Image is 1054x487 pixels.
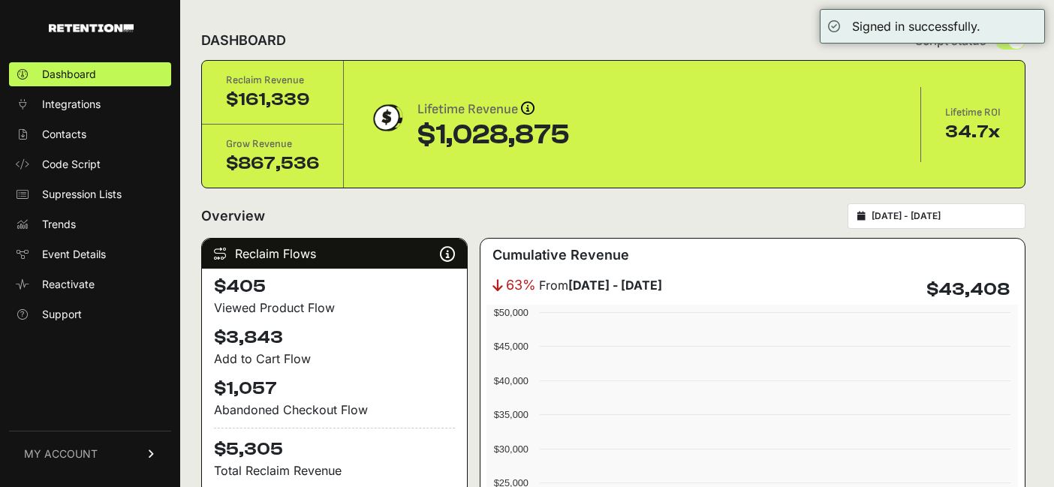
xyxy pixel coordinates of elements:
text: $40,000 [494,375,529,386]
div: 34.7x [945,120,1001,144]
a: MY ACCOUNT [9,431,171,476]
h4: $3,843 [214,326,455,350]
div: $161,339 [226,88,319,112]
span: Dashboard [42,67,96,82]
div: Lifetime ROI [945,105,1001,120]
span: Trends [42,217,76,232]
h2: DASHBOARD [201,30,286,51]
span: Code Script [42,157,101,172]
a: Support [9,302,171,326]
a: Event Details [9,242,171,266]
div: Lifetime Revenue [417,99,570,120]
a: Dashboard [9,62,171,86]
text: $35,000 [494,409,529,420]
span: Integrations [42,97,101,112]
strong: [DATE] - [DATE] [568,278,662,293]
div: Reclaim Revenue [226,73,319,88]
text: $50,000 [494,307,529,318]
div: Abandoned Checkout Flow [214,401,455,419]
h4: $405 [214,275,455,299]
a: Contacts [9,122,171,146]
a: Integrations [9,92,171,116]
a: Trends [9,212,171,236]
a: Supression Lists [9,182,171,206]
div: Add to Cart Flow [214,350,455,368]
text: $45,000 [494,341,529,352]
div: Viewed Product Flow [214,299,455,317]
span: From [539,276,662,294]
span: Reactivate [42,277,95,292]
span: MY ACCOUNT [24,446,98,461]
div: $867,536 [226,152,319,176]
h4: $1,057 [214,377,455,401]
text: $30,000 [494,443,529,455]
span: Event Details [42,247,106,262]
span: Contacts [42,127,86,142]
h4: $5,305 [214,428,455,461]
a: Reactivate [9,272,171,296]
div: $1,028,875 [417,120,570,150]
div: Grow Revenue [226,137,319,152]
a: Code Script [9,152,171,176]
h2: Overview [201,206,265,227]
img: Retention.com [49,24,134,32]
span: Support [42,307,82,322]
h4: $43,408 [926,278,1010,302]
span: Supression Lists [42,187,122,202]
p: Total Reclaim Revenue [214,461,455,479]
span: 63% [506,275,536,296]
div: Reclaim Flows [202,239,467,269]
div: Signed in successfully. [852,17,980,35]
img: dollar-coin-05c43ed7efb7bc0c12610022525b4bbbb207c7efeef5aecc26f025e68dcafac9.png [368,99,405,137]
h3: Cumulative Revenue [492,245,629,266]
